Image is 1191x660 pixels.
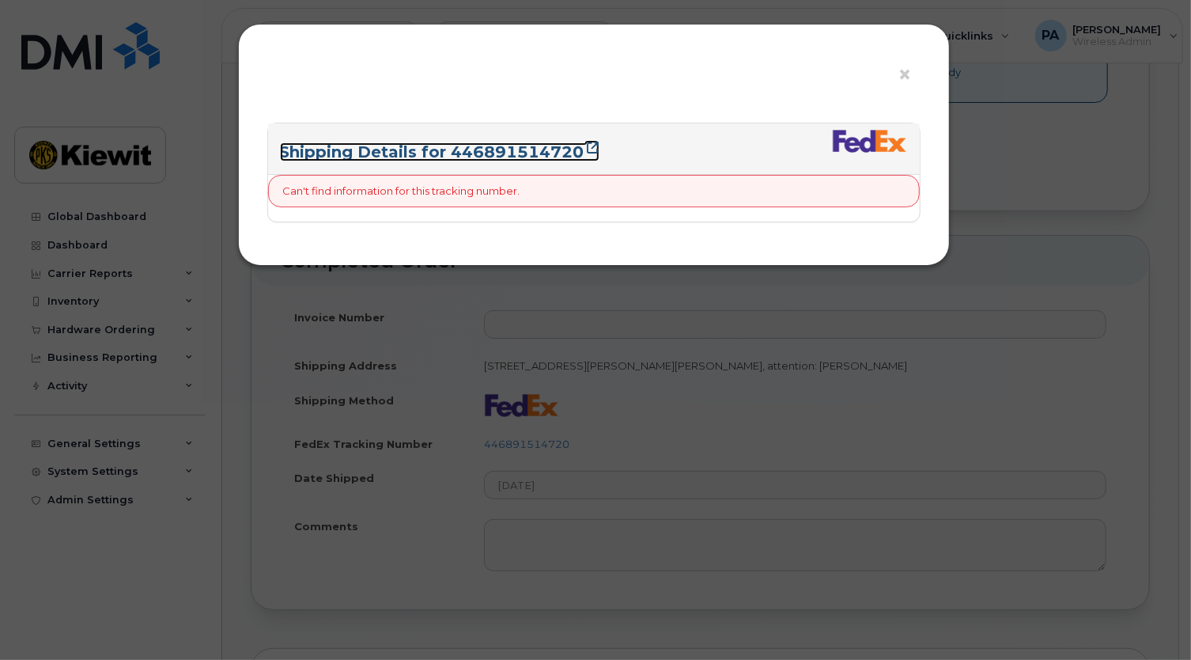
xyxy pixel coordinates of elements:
button: × [898,63,921,87]
span: × [898,60,913,89]
iframe: Messenger Launcher [1122,591,1179,648]
p: Can't find information for this tracking number. [283,184,520,199]
a: Shipping Details for 446891514720 [280,142,599,161]
img: fedex-bc01427081be8802e1fb5a1adb1132915e58a0589d7a9405a0dcbe1127be6add.png [832,129,908,153]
